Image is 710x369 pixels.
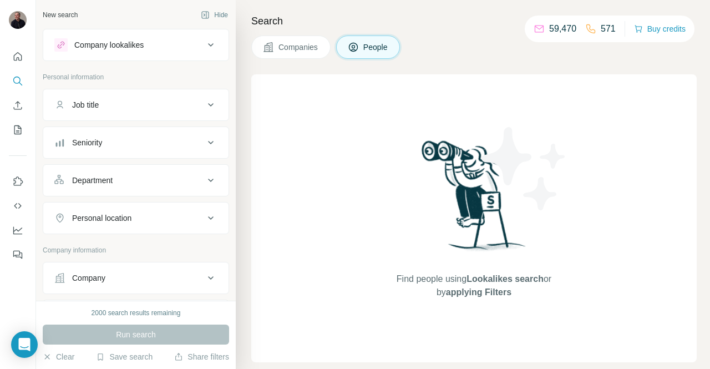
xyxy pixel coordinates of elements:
button: Use Surfe on LinkedIn [9,171,27,191]
button: Quick start [9,47,27,67]
h4: Search [251,13,697,29]
button: Save search [96,351,153,362]
button: Department [43,167,229,194]
button: My lists [9,120,27,140]
span: People [363,42,389,53]
button: Company [43,265,229,291]
img: Surfe Illustration - Stars [474,119,574,219]
button: Use Surfe API [9,196,27,216]
div: 2000 search results remaining [92,308,181,318]
button: Search [9,71,27,91]
button: Feedback [9,245,27,265]
button: Hide [193,7,236,23]
img: Surfe Illustration - Woman searching with binoculars [417,138,532,261]
button: Clear [43,351,74,362]
button: Enrich CSV [9,95,27,115]
button: Job title [43,92,229,118]
button: Seniority [43,129,229,156]
button: Buy credits [634,21,686,37]
p: Company information [43,245,229,255]
button: Share filters [174,351,229,362]
div: Seniority [72,137,102,148]
p: Personal information [43,72,229,82]
div: Department [72,175,113,186]
div: Company lookalikes [74,39,144,50]
div: Company [72,272,105,284]
span: Companies [278,42,319,53]
p: 59,470 [549,22,576,36]
button: Company lookalikes [43,32,229,58]
img: Avatar [9,11,27,29]
button: Personal location [43,205,229,231]
span: Find people using or by [385,272,562,299]
span: applying Filters [446,287,511,297]
button: Dashboard [9,220,27,240]
div: Open Intercom Messenger [11,331,38,358]
p: 571 [601,22,616,36]
div: Job title [72,99,99,110]
span: Lookalikes search [466,274,544,284]
div: New search [43,10,78,20]
div: Personal location [72,213,131,224]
